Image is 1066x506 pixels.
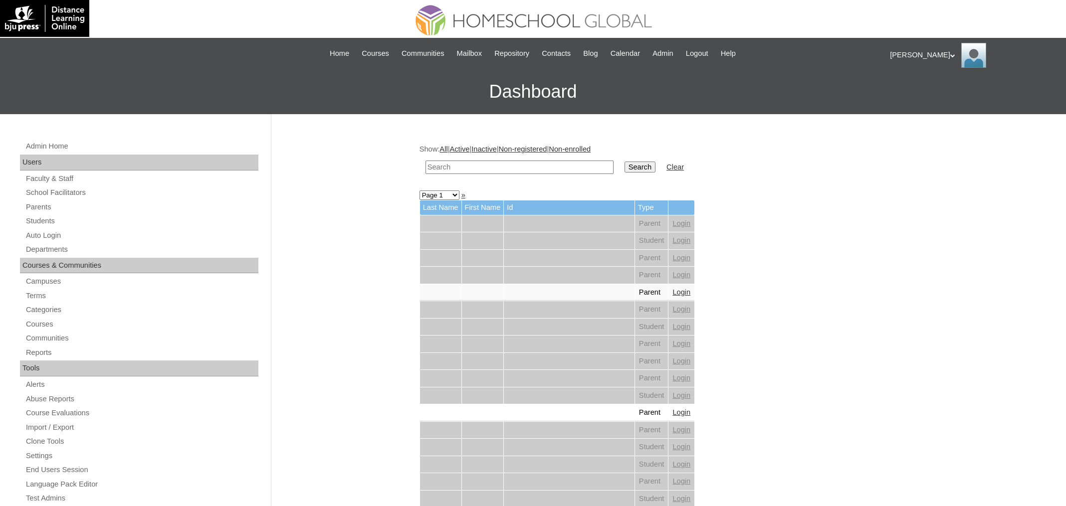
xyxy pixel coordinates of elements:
[672,236,690,244] a: Login
[20,360,258,376] div: Tools
[25,290,258,302] a: Terms
[672,219,690,227] a: Login
[25,378,258,391] a: Alerts
[25,407,258,419] a: Course Evaluations
[672,443,690,451] a: Login
[635,301,668,318] td: Parent
[635,456,668,473] td: Student
[716,48,741,59] a: Help
[666,163,684,171] a: Clear
[537,48,576,59] a: Contacts
[362,48,389,59] span: Courses
[635,284,668,301] td: Parent
[635,215,668,232] td: Parent
[357,48,394,59] a: Courses
[504,200,635,215] td: Id
[25,450,258,462] a: Settings
[330,48,349,59] span: Home
[25,304,258,316] a: Categories
[426,161,614,174] input: Search
[635,232,668,249] td: Student
[672,288,690,296] a: Login
[452,48,487,59] a: Mailbox
[402,48,444,59] span: Communities
[672,323,690,331] a: Login
[25,492,258,505] a: Test Admins
[635,353,668,370] td: Parent
[25,140,258,153] a: Admin Home
[420,200,461,215] td: Last Name
[635,422,668,439] td: Parent
[635,319,668,336] td: Student
[25,393,258,405] a: Abuse Reports
[20,155,258,170] div: Users
[647,48,678,59] a: Admin
[672,374,690,382] a: Login
[20,258,258,274] div: Courses & Communities
[489,48,534,59] a: Repository
[457,48,482,59] span: Mailbox
[25,332,258,344] a: Communities
[652,48,673,59] span: Admin
[672,426,690,434] a: Login
[721,48,736,59] span: Help
[672,391,690,399] a: Login
[635,250,668,267] td: Parent
[686,48,708,59] span: Logout
[25,346,258,359] a: Reports
[578,48,603,59] a: Blog
[635,439,668,456] td: Student
[461,191,465,199] a: »
[499,145,547,153] a: Non-registered
[635,336,668,352] td: Parent
[325,48,354,59] a: Home
[635,473,668,490] td: Parent
[635,200,668,215] td: Type
[635,267,668,284] td: Parent
[606,48,645,59] a: Calendar
[890,43,1056,68] div: [PERSON_NAME]
[25,215,258,227] a: Students
[681,48,713,59] a: Logout
[25,172,258,185] a: Faculty & Staff
[635,370,668,387] td: Parent
[25,186,258,199] a: School Facilitators
[961,43,986,68] img: Ariane Ebuen
[449,145,469,153] a: Active
[25,464,258,476] a: End Users Session
[672,339,690,347] a: Login
[25,421,258,434] a: Import / Export
[672,254,690,262] a: Login
[672,408,690,416] a: Login
[420,144,913,179] div: Show: | | | |
[635,387,668,404] td: Student
[439,145,447,153] a: All
[5,69,1061,114] h3: Dashboard
[25,478,258,491] a: Language Pack Editor
[25,435,258,448] a: Clone Tools
[471,145,497,153] a: Inactive
[397,48,449,59] a: Communities
[672,357,690,365] a: Login
[494,48,529,59] span: Repository
[635,404,668,421] td: Parent
[583,48,598,59] span: Blog
[25,201,258,213] a: Parents
[672,495,690,503] a: Login
[542,48,571,59] span: Contacts
[625,162,655,172] input: Search
[462,200,504,215] td: First Name
[25,229,258,242] a: Auto Login
[611,48,640,59] span: Calendar
[25,243,258,256] a: Departments
[672,271,690,279] a: Login
[25,275,258,288] a: Campuses
[5,5,84,32] img: logo-white.png
[672,477,690,485] a: Login
[25,318,258,331] a: Courses
[549,145,591,153] a: Non-enrolled
[672,305,690,313] a: Login
[672,460,690,468] a: Login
